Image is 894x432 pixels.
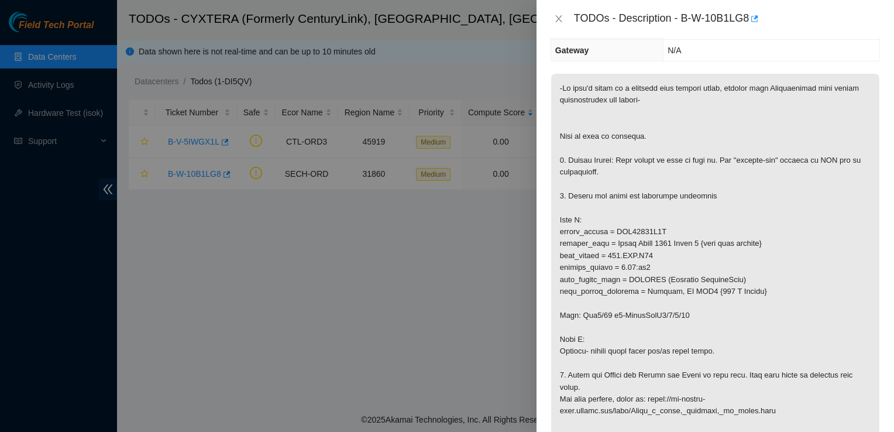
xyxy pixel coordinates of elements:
span: close [554,14,563,23]
span: Gateway [555,46,589,55]
span: N/A [668,46,681,55]
div: TODOs - Description - B-W-10B1LG8 [574,9,880,28]
button: Close [551,13,567,25]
